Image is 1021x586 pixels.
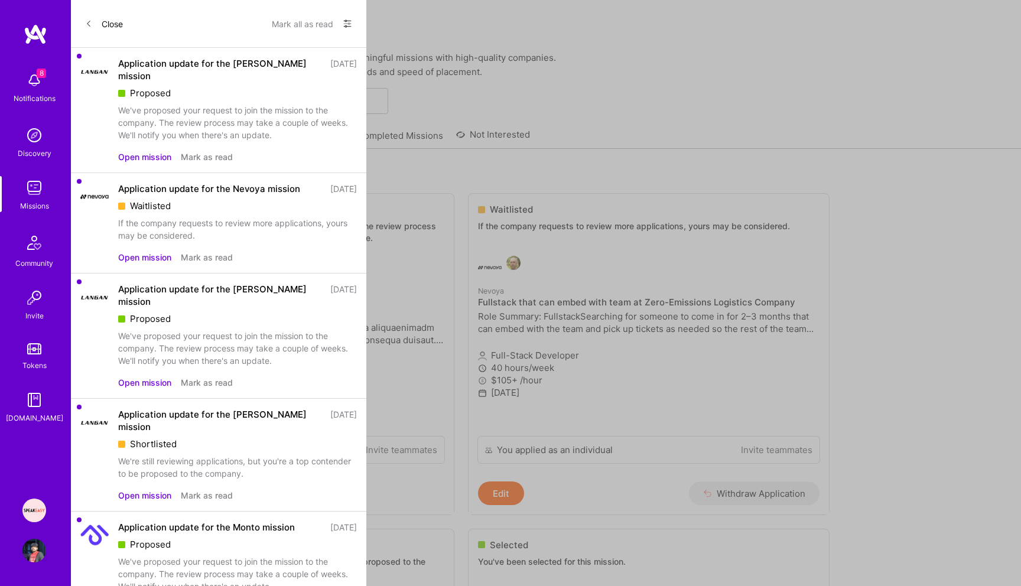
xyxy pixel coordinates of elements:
[22,286,46,310] img: Invite
[85,14,123,33] button: Close
[80,521,109,549] img: Company Logo
[19,499,49,522] a: Speakeasy: Software Engineer to help Customers write custom functions
[272,14,333,33] button: Mark all as read
[118,104,357,141] div: We've proposed your request to join the mission to the company. The review process may take a cou...
[22,499,46,522] img: Speakeasy: Software Engineer to help Customers write custom functions
[118,489,171,502] button: Open mission
[118,200,357,212] div: Waitlisted
[20,200,49,212] div: Missions
[330,521,357,533] div: [DATE]
[22,176,46,200] img: teamwork
[118,521,295,533] div: Application update for the Monto mission
[330,283,357,308] div: [DATE]
[80,57,109,86] img: Company Logo
[181,151,233,163] button: Mark as read
[181,251,233,263] button: Mark as read
[118,455,357,480] div: We're still reviewing applications, but you're a top contender to be proposed to the company.
[181,489,233,502] button: Mark as read
[24,24,47,45] img: logo
[181,376,233,389] button: Mark as read
[118,217,357,242] div: If the company requests to review more applications, yours may be considered.
[118,283,323,308] div: Application update for the [PERSON_NAME] mission
[118,438,357,450] div: Shortlisted
[22,359,47,372] div: Tokens
[118,151,171,163] button: Open mission
[22,539,46,562] img: User Avatar
[330,57,357,82] div: [DATE]
[80,183,109,211] img: Company Logo
[118,312,357,325] div: Proposed
[330,408,357,433] div: [DATE]
[22,123,46,147] img: discovery
[25,310,44,322] div: Invite
[118,251,171,263] button: Open mission
[18,147,51,159] div: Discovery
[118,376,171,389] button: Open mission
[19,539,49,562] a: User Avatar
[80,408,109,437] img: Company Logo
[118,183,300,195] div: Application update for the Nevoya mission
[22,388,46,412] img: guide book
[118,408,323,433] div: Application update for the [PERSON_NAME] mission
[27,343,41,354] img: tokens
[118,538,357,551] div: Proposed
[20,229,48,257] img: Community
[118,57,323,82] div: Application update for the [PERSON_NAME] mission
[15,257,53,269] div: Community
[80,283,109,311] img: Company Logo
[118,330,357,367] div: We've proposed your request to join the mission to the company. The review process may take a cou...
[6,412,63,424] div: [DOMAIN_NAME]
[330,183,357,195] div: [DATE]
[118,87,357,99] div: Proposed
